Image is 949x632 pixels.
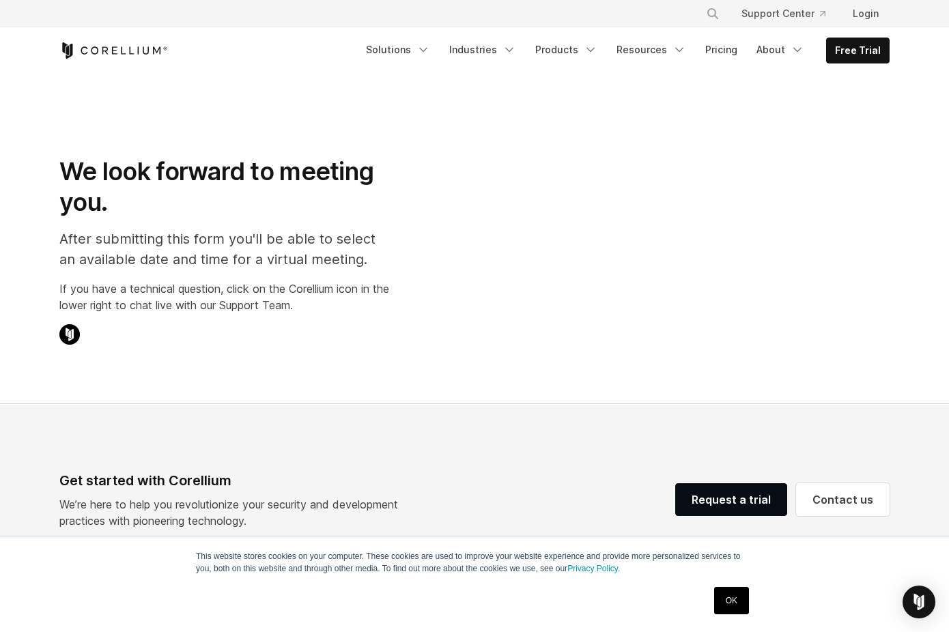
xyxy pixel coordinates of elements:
a: Solutions [358,38,438,62]
a: Corellium Home [59,42,168,59]
a: OK [714,587,749,614]
p: If you have a technical question, click on the Corellium icon in the lower right to chat live wit... [59,281,389,313]
div: Open Intercom Messenger [903,586,935,618]
div: Get started with Corellium [59,470,409,491]
h1: We look forward to meeting you. [59,156,389,218]
a: Resources [608,38,694,62]
div: Navigation Menu [358,38,890,63]
a: Products [527,38,606,62]
div: Navigation Menu [690,1,890,26]
p: This website stores cookies on your computer. These cookies are used to improve your website expe... [196,550,753,575]
a: Support Center [731,1,836,26]
a: Privacy Policy. [567,564,620,573]
a: Industries [441,38,524,62]
img: Corellium Chat Icon [59,324,80,345]
a: Free Trial [827,38,889,63]
button: Search [700,1,725,26]
p: After submitting this form you'll be able to select an available date and time for a virtual meet... [59,229,389,270]
a: Pricing [697,38,746,62]
a: About [748,38,812,62]
a: Login [842,1,890,26]
p: We’re here to help you revolutionize your security and development practices with pioneering tech... [59,496,409,529]
a: Contact us [796,483,890,516]
a: Request a trial [675,483,787,516]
